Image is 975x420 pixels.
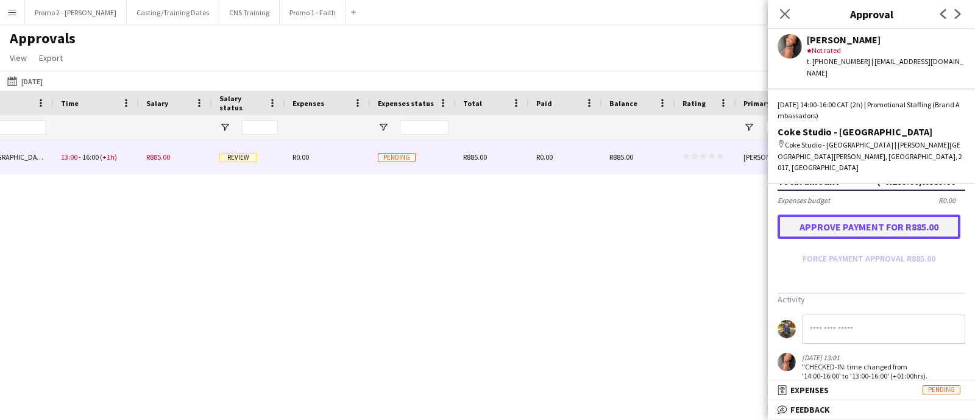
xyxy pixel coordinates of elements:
[292,99,324,108] span: Expenses
[778,353,796,371] app-user-avatar: Gomolemo Moratele
[778,126,965,137] div: Coke Studio - [GEOGRAPHIC_DATA]
[778,294,965,305] h3: Activity
[463,152,487,162] span: R885.00
[768,381,975,399] mat-expansion-panel-header: ExpensesPending
[146,152,170,162] span: R885.00
[765,120,814,135] input: Primary contact Filter Input
[219,153,257,162] span: Review
[807,56,965,78] div: t. [PHONE_NUMBER] | [EMAIL_ADDRESS][DOMAIN_NAME]
[100,152,117,162] span: (+1h)
[609,152,633,162] span: R885.00
[5,50,32,66] a: View
[790,404,830,415] span: Feedback
[536,99,552,108] span: Paid
[146,99,168,108] span: Salary
[10,52,27,63] span: View
[778,99,965,121] div: [DATE] 14:00-16:00 CAT (2h) | Promotional Staffing (Brand Ambassadors)
[82,152,99,162] span: 16:00
[61,152,77,162] span: 13:00
[400,120,448,135] input: Expenses status Filter Input
[5,74,45,88] button: [DATE]
[378,153,416,162] span: Pending
[127,1,219,24] button: Casting/Training Dates
[682,99,706,108] span: Rating
[743,99,799,108] span: Primary contact
[61,99,79,108] span: Time
[768,400,975,419] mat-expansion-panel-header: Feedback
[778,140,965,173] div: Coke Studio - [GEOGRAPHIC_DATA] | [PERSON_NAME][GEOGRAPHIC_DATA][PERSON_NAME], [GEOGRAPHIC_DATA],...
[280,1,346,24] button: Promo 1 - Faith
[378,99,434,108] span: Expenses status
[768,6,975,22] h3: Approval
[39,52,63,63] span: Export
[536,152,553,162] span: R0.00
[743,122,754,133] button: Open Filter Menu
[378,122,389,133] button: Open Filter Menu
[25,1,127,24] button: Promo 2 - [PERSON_NAME]
[778,215,960,239] button: Approve payment for R885.00
[938,196,965,205] div: R0.00
[241,120,278,135] input: Salary status Filter Input
[736,140,821,174] div: [PERSON_NAME]
[802,353,927,362] div: [DATE] 13:01
[79,152,81,162] span: -
[923,385,960,394] span: Pending
[463,99,482,108] span: Total
[807,45,965,56] div: Not rated
[609,99,637,108] span: Balance
[34,50,68,66] a: Export
[790,385,829,396] span: Expenses
[219,94,263,112] span: Salary status
[802,362,927,390] div: "CHECKED-IN: time changed from '14:00-16:00' to '13:00-16:00' (+01:00hrs). New total salary R885"
[292,152,309,162] span: R0.00
[219,122,230,133] button: Open Filter Menu
[778,196,830,205] div: Expenses budget
[807,34,965,45] div: [PERSON_NAME]
[219,1,280,24] button: CNS Training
